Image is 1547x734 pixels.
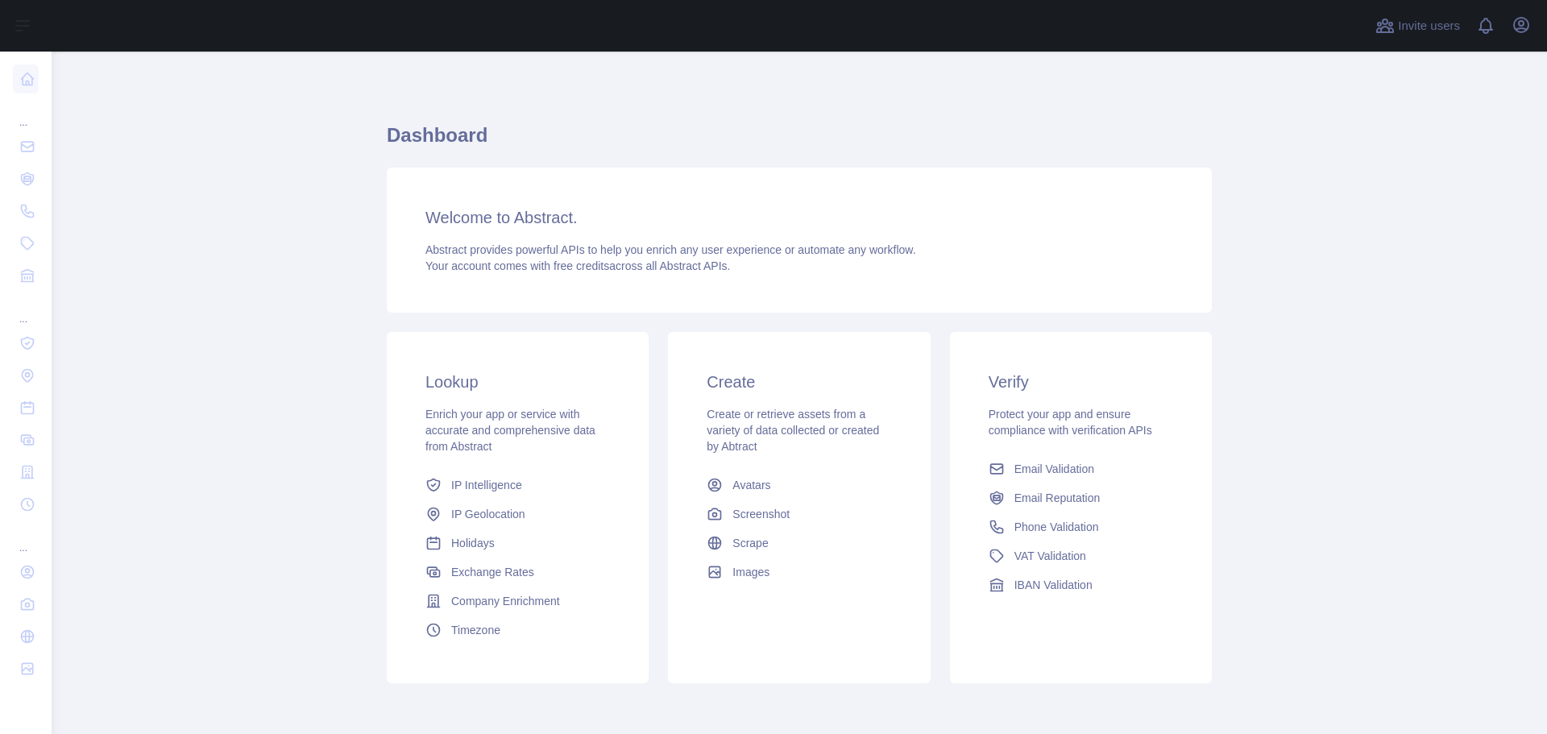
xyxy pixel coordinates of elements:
span: Timezone [451,622,500,638]
a: Timezone [419,616,616,645]
a: Holidays [419,529,616,558]
span: IP Intelligence [451,477,522,493]
span: Exchange Rates [451,564,534,580]
div: ... [13,97,39,129]
a: Screenshot [700,500,898,529]
span: Your account comes with across all Abstract APIs. [425,259,730,272]
a: IBAN Validation [982,570,1180,599]
span: IBAN Validation [1014,577,1093,593]
span: Phone Validation [1014,519,1099,535]
h3: Verify [989,371,1173,393]
span: IP Geolocation [451,506,525,522]
h3: Lookup [425,371,610,393]
a: VAT Validation [982,541,1180,570]
h3: Create [707,371,891,393]
a: Images [700,558,898,587]
a: IP Geolocation [419,500,616,529]
div: ... [13,293,39,326]
span: Screenshot [732,506,790,522]
span: Invite users [1398,17,1460,35]
span: Images [732,564,769,580]
h1: Dashboard [387,122,1212,161]
a: IP Intelligence [419,471,616,500]
span: Create or retrieve assets from a variety of data collected or created by Abtract [707,408,879,453]
span: Enrich your app or service with accurate and comprehensive data from Abstract [425,408,595,453]
span: Email Reputation [1014,490,1101,506]
span: free credits [554,259,609,272]
span: VAT Validation [1014,548,1086,564]
span: Abstract provides powerful APIs to help you enrich any user experience or automate any workflow. [425,243,916,256]
span: Protect your app and ensure compliance with verification APIs [989,408,1152,437]
a: Scrape [700,529,898,558]
h3: Welcome to Abstract. [425,206,1173,229]
a: Phone Validation [982,512,1180,541]
span: Scrape [732,535,768,551]
span: Company Enrichment [451,593,560,609]
a: Exchange Rates [419,558,616,587]
span: Avatars [732,477,770,493]
button: Invite users [1372,13,1463,39]
div: ... [13,522,39,554]
span: Holidays [451,535,495,551]
a: Company Enrichment [419,587,616,616]
a: Email Reputation [982,483,1180,512]
span: Email Validation [1014,461,1094,477]
a: Email Validation [982,454,1180,483]
a: Avatars [700,471,898,500]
